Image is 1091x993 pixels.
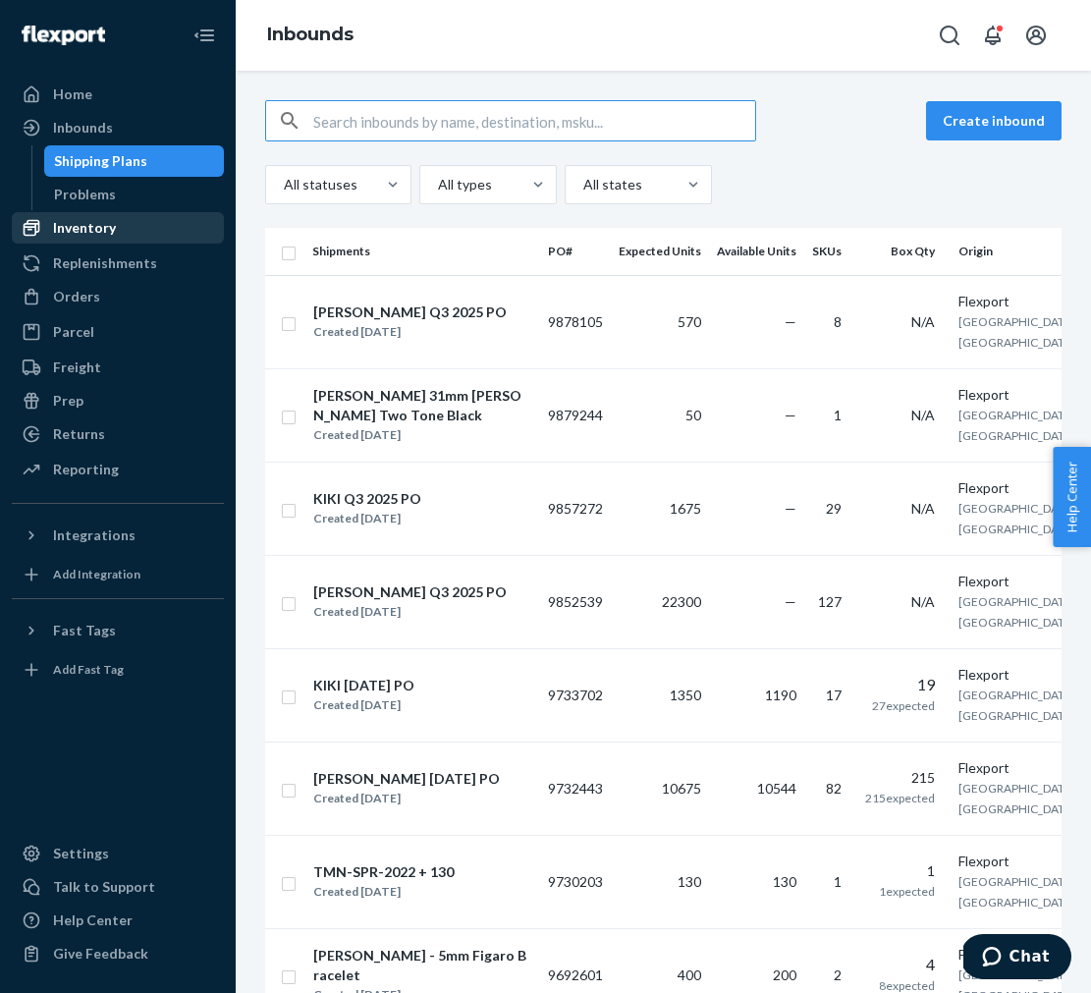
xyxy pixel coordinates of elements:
span: 400 [678,966,701,983]
td: 9730203 [540,835,611,928]
div: [PERSON_NAME] Q3 2025 PO [313,582,507,602]
div: Integrations [53,525,136,545]
input: All types [436,175,438,194]
a: Help Center [12,905,224,936]
ol: breadcrumbs [251,7,369,64]
a: Reporting [12,454,224,485]
button: Help Center [1053,447,1091,547]
div: Inventory [53,218,116,238]
div: Help Center [53,910,133,930]
div: Inbounds [53,118,113,138]
span: N/A [911,313,935,330]
button: Give Feedback [12,938,224,969]
button: Talk to Support [12,871,224,903]
div: Home [53,84,92,104]
div: Created [DATE] [313,322,507,342]
div: Add Fast Tag [53,661,124,678]
span: 17 [826,687,842,703]
span: 2 [834,966,842,983]
span: 22300 [662,593,701,610]
span: 10544 [757,780,796,797]
span: 1350 [670,687,701,703]
span: 82 [826,780,842,797]
div: [PERSON_NAME] Q3 2025 PO [313,303,507,322]
a: Home [12,79,224,110]
div: TMN-SPR-2022 + 130 [313,862,454,882]
span: 1 [834,873,842,890]
input: All states [581,175,583,194]
div: Settings [53,844,109,863]
span: N/A [911,500,935,517]
span: 127 [818,593,842,610]
div: [PERSON_NAME] 31mm [PERSON_NAME] Two Tone Black [313,386,531,425]
a: Parcel [12,316,224,348]
th: Shipments [304,228,540,275]
span: [GEOGRAPHIC_DATA], [GEOGRAPHIC_DATA] [958,408,1078,443]
div: Flexport [958,852,1078,871]
span: 27 expected [872,698,935,713]
div: KIKI Q3 2025 PO [313,489,421,509]
button: Create inbound [926,101,1062,140]
th: Available Units [709,228,804,275]
a: Shipping Plans [44,145,225,177]
td: 9879244 [540,368,611,462]
a: Add Fast Tag [12,654,224,686]
span: 200 [773,966,796,983]
th: PO# [540,228,611,275]
img: Flexport logo [22,26,105,45]
a: Inbounds [12,112,224,143]
div: Shipping Plans [54,151,147,171]
a: Inventory [12,212,224,244]
div: Fast Tags [53,621,116,640]
a: Orders [12,281,224,312]
td: 9878105 [540,275,611,368]
span: — [785,593,796,610]
div: Parcel [53,322,94,342]
th: Box Qty [857,228,951,275]
span: [GEOGRAPHIC_DATA], [GEOGRAPHIC_DATA] [958,501,1078,536]
iframe: Opens a widget where you can chat to one of our agents [963,934,1071,983]
div: Flexport [958,945,1078,965]
a: Returns [12,418,224,450]
span: 8 [834,313,842,330]
span: 29 [826,500,842,517]
span: 130 [678,873,701,890]
th: SKUs [804,228,857,275]
div: 215 [865,768,935,788]
div: Flexport [958,572,1078,591]
span: N/A [911,593,935,610]
div: Flexport [958,478,1078,498]
a: Inbounds [267,24,354,45]
div: Created [DATE] [313,789,500,808]
td: 9732443 [540,742,611,835]
span: N/A [911,407,935,423]
span: [GEOGRAPHIC_DATA], [GEOGRAPHIC_DATA] [958,314,1078,350]
span: 570 [678,313,701,330]
a: Settings [12,838,224,869]
div: Created [DATE] [313,882,454,902]
div: Replenishments [53,253,157,273]
button: Integrations [12,520,224,551]
span: [GEOGRAPHIC_DATA], [GEOGRAPHIC_DATA] [958,688,1078,723]
button: Open notifications [973,16,1012,55]
div: Problems [54,185,116,204]
div: Created [DATE] [313,509,421,528]
div: Created [DATE] [313,425,531,445]
span: — [785,500,796,517]
a: Prep [12,385,224,416]
span: 1190 [765,687,796,703]
div: Flexport [958,665,1078,685]
span: 1675 [670,500,701,517]
input: Search inbounds by name, destination, msku... [313,101,755,140]
div: Orders [53,287,100,306]
span: 1 expected [879,884,935,899]
button: Open account menu [1016,16,1056,55]
th: Origin [951,228,1086,275]
th: Expected Units [611,228,709,275]
td: 9857272 [540,462,611,555]
div: Flexport [958,385,1078,405]
span: 1 [834,407,842,423]
button: Open Search Box [930,16,969,55]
